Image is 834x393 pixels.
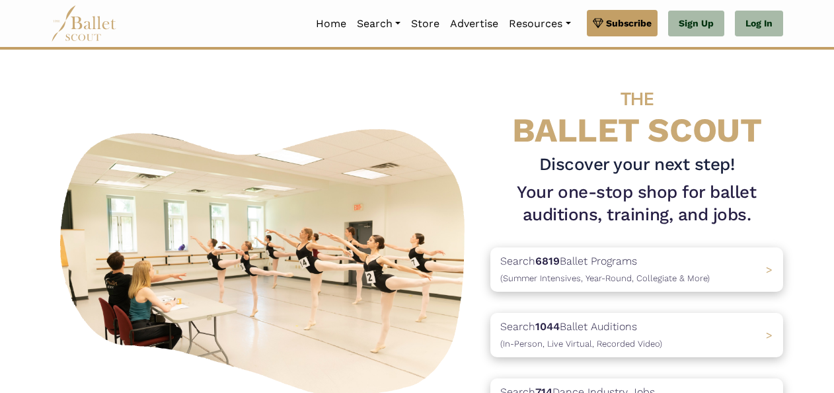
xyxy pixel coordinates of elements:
a: Log In [735,11,783,37]
a: Subscribe [587,10,658,36]
a: Store [406,10,445,38]
a: Advertise [445,10,504,38]
a: Home [311,10,352,38]
span: THE [621,88,654,110]
span: Subscribe [606,16,652,30]
p: Search Ballet Programs [500,253,710,286]
b: 1044 [535,320,560,333]
span: > [766,263,773,276]
a: Sign Up [668,11,724,37]
span: (Summer Intensives, Year-Round, Collegiate & More) [500,273,710,283]
a: Search1044Ballet Auditions(In-Person, Live Virtual, Recorded Video) > [490,313,783,357]
h3: Discover your next step! [490,153,783,176]
b: 6819 [535,255,560,267]
a: Search [352,10,406,38]
h4: BALLET SCOUT [490,76,783,148]
img: gem.svg [593,16,603,30]
h1: Your one-stop shop for ballet auditions, training, and jobs. [490,181,783,226]
p: Search Ballet Auditions [500,318,662,352]
span: (In-Person, Live Virtual, Recorded Video) [500,339,662,349]
a: Resources [504,10,576,38]
span: > [766,329,773,341]
a: Search6819Ballet Programs(Summer Intensives, Year-Round, Collegiate & More)> [490,247,783,292]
